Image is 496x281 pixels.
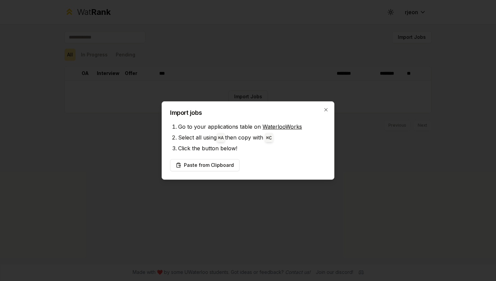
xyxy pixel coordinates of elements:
a: WaterlooWorks [263,123,302,130]
li: Select all using then copy with [178,132,326,143]
li: Click the button below! [178,143,326,154]
h2: Import jobs [170,110,326,116]
li: Go to your applications table on [178,121,326,132]
code: ⌘ A [218,135,224,141]
button: Paste from Clipboard [170,159,240,171]
code: ⌘ C [266,135,272,141]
